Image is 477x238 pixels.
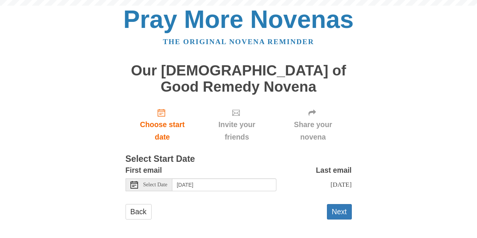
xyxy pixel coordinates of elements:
span: Share your novena [282,118,344,143]
label: First email [126,164,162,177]
span: Select Date [143,182,167,187]
h1: Our [DEMOGRAPHIC_DATA] of Good Remedy Novena [126,63,352,95]
div: Click "Next" to confirm your start date first. [199,102,274,147]
label: Last email [316,164,352,177]
h3: Select Start Date [126,154,352,164]
a: Choose start date [126,102,199,147]
span: [DATE] [330,181,351,188]
div: Click "Next" to confirm your start date first. [275,102,352,147]
a: Back [126,204,152,220]
span: Choose start date [133,118,192,143]
a: The original novena reminder [163,38,314,46]
span: Invite your friends [207,118,267,143]
button: Next [327,204,352,220]
a: Pray More Novenas [123,5,354,33]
